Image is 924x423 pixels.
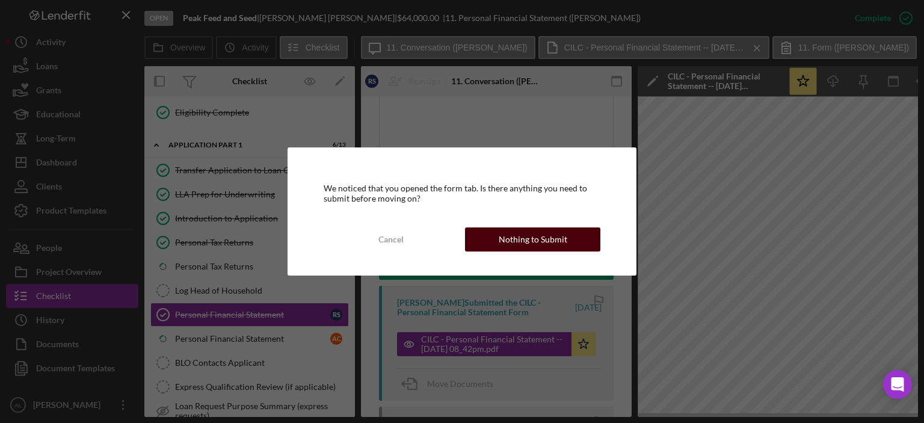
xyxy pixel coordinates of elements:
button: Nothing to Submit [465,227,600,252]
div: Nothing to Submit [499,227,567,252]
div: We noticed that you opened the form tab. Is there anything you need to submit before moving on? [324,184,601,203]
button: Cancel [324,227,459,252]
div: Open Intercom Messenger [883,370,912,399]
div: Cancel [378,227,404,252]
